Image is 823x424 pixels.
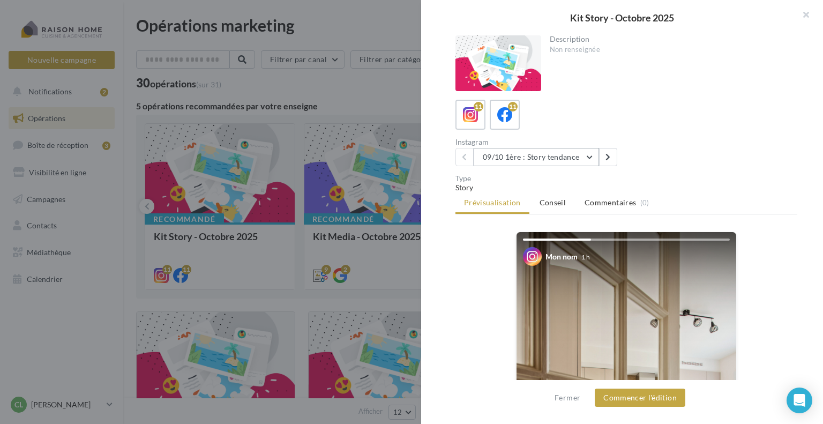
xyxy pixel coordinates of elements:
[438,13,806,23] div: Kit Story - Octobre 2025
[455,182,797,193] div: Story
[508,102,518,111] div: 11
[550,45,789,55] div: Non renseignée
[550,35,789,43] div: Description
[474,102,483,111] div: 11
[640,198,649,207] span: (0)
[787,388,812,413] div: Open Intercom Messenger
[545,251,578,262] div: Mon nom
[595,389,685,407] button: Commencer l'édition
[455,138,622,146] div: Instagram
[474,148,599,166] button: 09/10 1ère : Story tendance
[581,252,590,262] div: 1 h
[455,175,797,182] div: Type
[540,198,566,207] span: Conseil
[550,391,585,404] button: Fermer
[585,197,636,208] span: Commentaires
